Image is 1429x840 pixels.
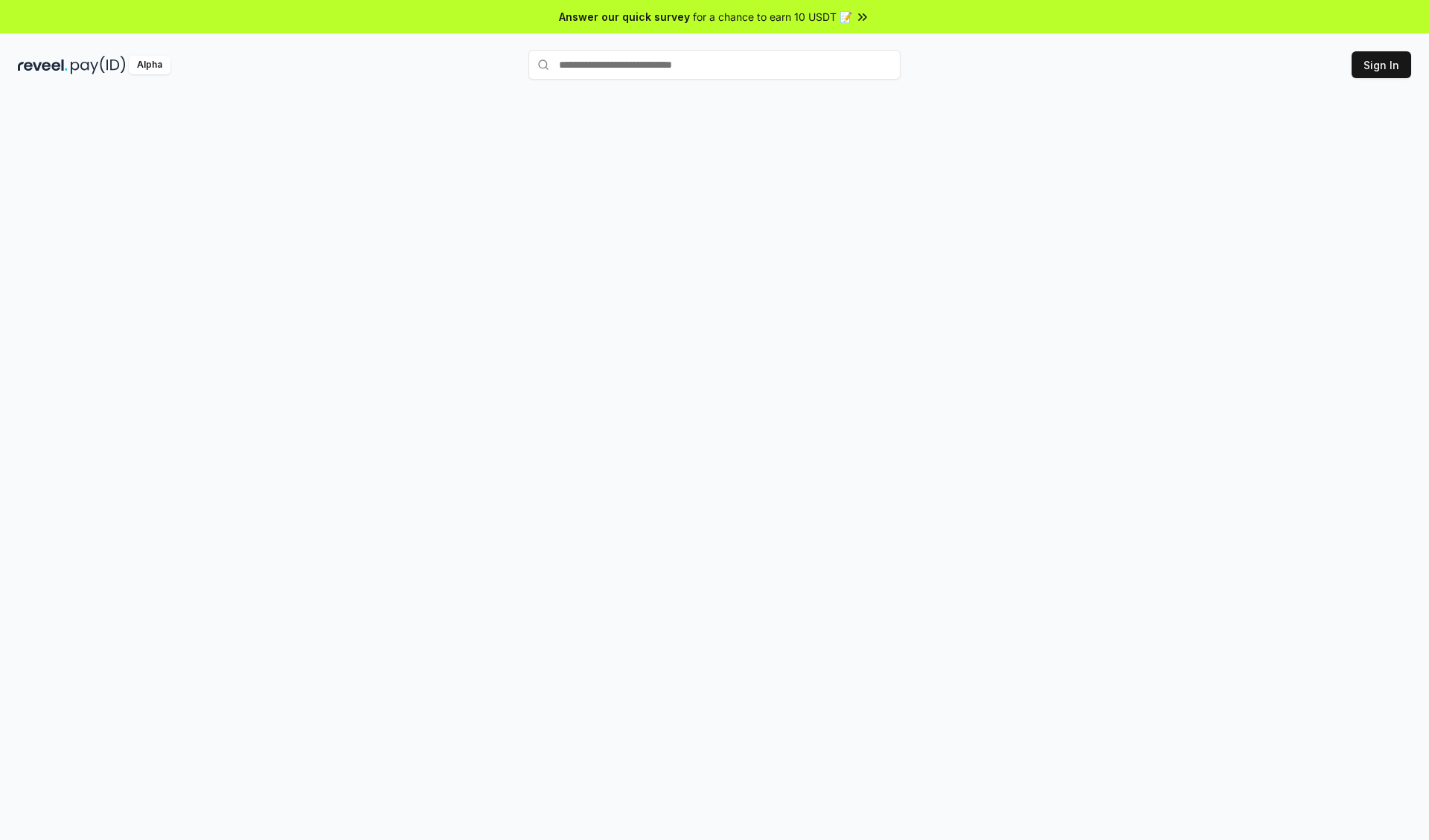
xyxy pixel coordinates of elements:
span: for a chance to earn 10 USDT 📝 [693,9,852,25]
span: Answer our quick survey [559,9,690,25]
div: Alpha [129,56,170,74]
button: Sign In [1352,51,1411,78]
img: pay_id [71,56,126,74]
img: reveel_dark [18,56,68,74]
